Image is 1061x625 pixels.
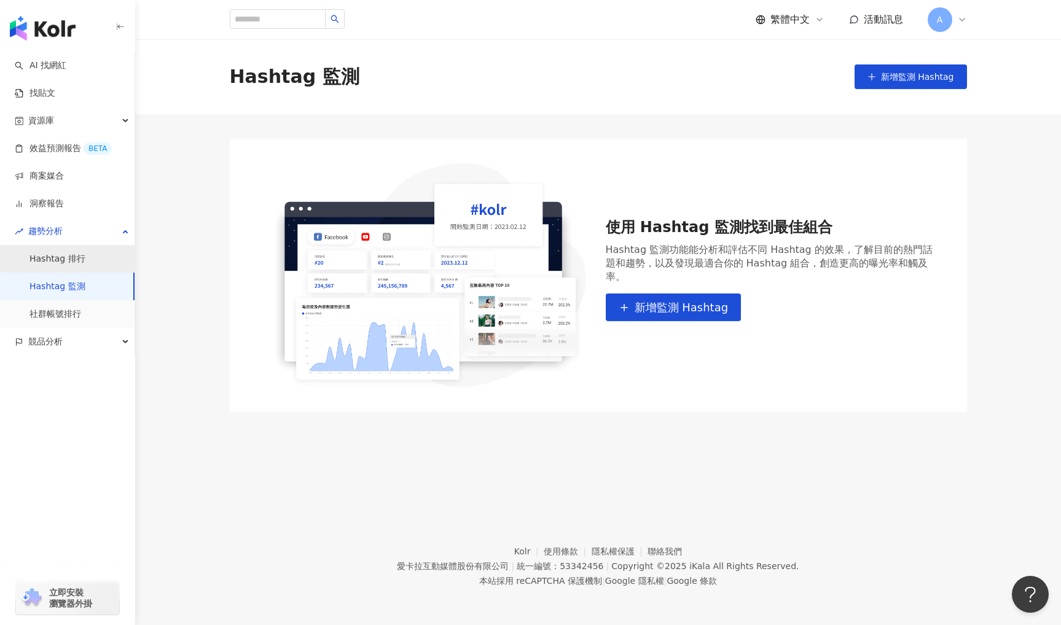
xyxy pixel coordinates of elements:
[29,253,85,265] a: Hashtag 排行
[664,576,667,586] span: |
[28,107,54,134] span: 資源庫
[606,293,742,321] button: 新增監測 Hashtag
[20,588,44,608] img: chrome extension
[855,64,967,89] button: 新增監測 Hashtag
[28,217,63,245] span: 趨勢分析
[592,546,648,556] a: 隱私權保護
[29,308,81,320] a: 社群帳號排行
[49,587,92,609] span: 立即安裝 瀏覽器外掛
[864,14,903,25] span: 活動訊息
[648,546,682,556] a: 聯絡我們
[514,546,544,556] a: Kolr
[606,243,942,284] div: Hashtag 監測功能能分析和評估不同 Hashtag 的效果，了解目前的熱門話題和趨勢，以及發現最適合你的 Hashtag 組合，創造更高的曝光率和觸及率。
[28,328,63,355] span: 競品分析
[544,546,592,556] a: 使用條款
[605,576,664,586] a: Google 隱私權
[867,72,876,81] span: plus
[511,561,514,571] span: |
[606,561,609,571] span: |
[15,60,66,72] a: searchAI 找網紅
[667,576,717,586] a: Google 條款
[16,581,119,615] a: chrome extension立即安裝 瀏覽器外掛
[517,561,603,571] div: 統一編號：53342456
[15,87,55,99] a: 找貼文
[479,573,717,588] span: 本站採用 reCAPTCHA 保護機制
[881,72,954,82] span: 新增監測 Hashtag
[635,301,729,314] span: 新增監測 Hashtag
[331,15,339,23] span: search
[1012,576,1049,613] iframe: Help Scout Beacon - Open
[15,142,112,155] a: 效益預測報告BETA
[606,217,942,238] div: 使用 Hashtag 監測找到最佳組合
[937,13,943,26] span: A
[770,13,810,26] span: 繁體中文
[15,198,64,210] a: 洞察報告
[611,561,799,571] div: Copyright © 2025 All Rights Reserved.
[10,16,76,41] img: logo
[602,576,605,586] span: |
[689,561,710,571] a: iKala
[254,163,591,387] img: 使用 Hashtag 監測找到最佳組合
[230,64,359,90] div: Hashtag 監測
[29,281,85,293] a: Hashtag 監測
[397,561,509,571] div: 愛卡拉互動媒體股份有限公司
[15,227,23,236] span: rise
[15,170,64,182] a: 商案媒合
